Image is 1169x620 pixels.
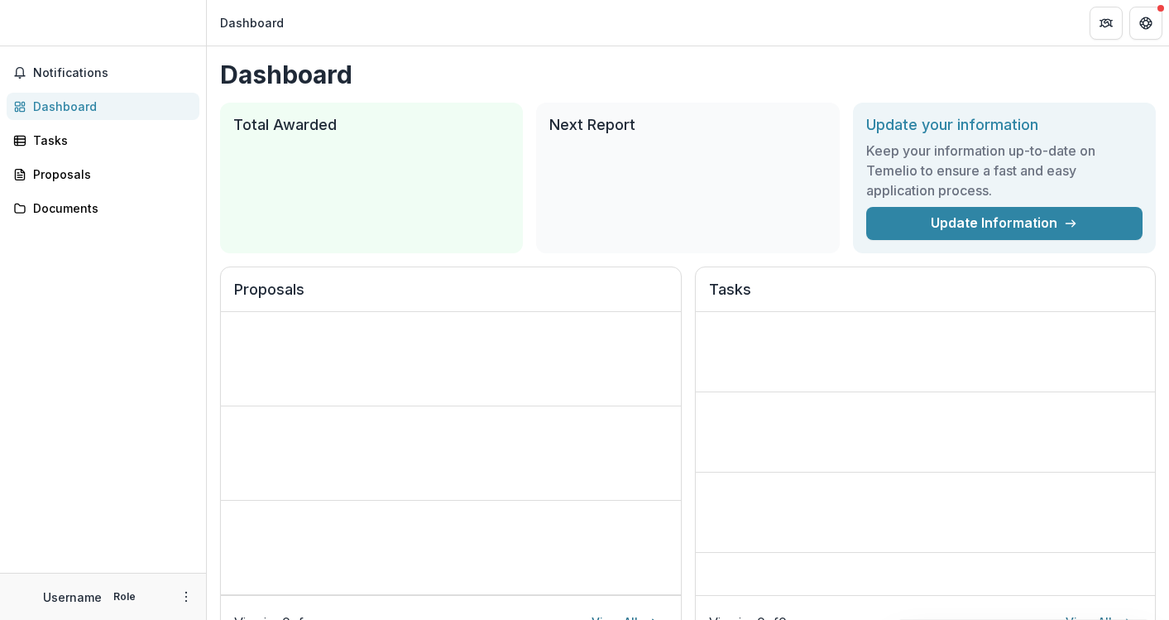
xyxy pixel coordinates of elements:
[176,587,196,607] button: More
[33,132,186,149] div: Tasks
[866,116,1143,134] h2: Update your information
[220,60,1156,89] h1: Dashboard
[33,66,193,80] span: Notifications
[43,589,102,606] p: Username
[213,11,290,35] nav: breadcrumb
[233,116,510,134] h2: Total Awarded
[866,207,1143,240] a: Update Information
[7,161,199,188] a: Proposals
[108,589,141,604] p: Role
[549,116,826,134] h2: Next Report
[33,166,186,183] div: Proposals
[33,98,186,115] div: Dashboard
[7,195,199,222] a: Documents
[7,60,199,86] button: Notifications
[1090,7,1123,40] button: Partners
[7,127,199,154] a: Tasks
[33,199,186,217] div: Documents
[709,281,1143,312] h2: Tasks
[220,14,284,31] div: Dashboard
[234,281,668,312] h2: Proposals
[1129,7,1162,40] button: Get Help
[7,93,199,120] a: Dashboard
[866,141,1143,200] h3: Keep your information up-to-date on Temelio to ensure a fast and easy application process.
